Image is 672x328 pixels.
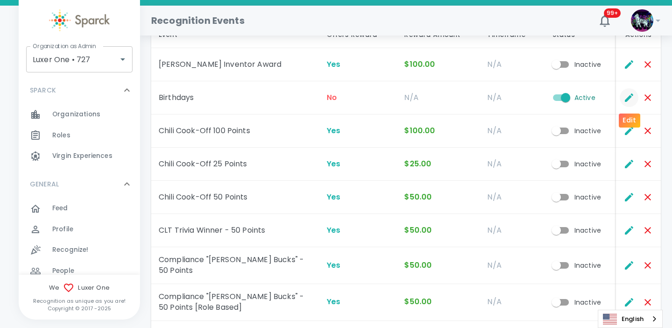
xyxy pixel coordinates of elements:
aside: Language selected: English [598,310,663,328]
button: Edit [620,188,638,207]
button: Edit [620,88,638,107]
button: 99+ [594,9,616,32]
span: N/A [487,59,501,70]
button: Remove Recognition Event [638,88,657,107]
td: Chili Cook-Off 100 Points [151,114,319,148]
a: English [598,310,662,328]
p: Inactive [574,126,601,135]
span: Yes [327,225,340,235]
span: $100.00 [404,125,435,136]
span: People [52,266,74,276]
img: Sparck logo [49,9,110,31]
button: Edit [620,221,638,240]
span: N/A [487,92,501,103]
label: Organization as Admin [33,42,96,50]
button: Edit [620,256,638,275]
div: SPARCK [19,104,140,170]
p: Copyright © 2017 - 2025 [19,305,140,312]
span: Feed [52,204,68,213]
p: Recognition as unique as you are! [19,297,140,305]
a: Virgin Experiences [19,146,140,166]
span: $50.00 [404,296,432,307]
span: We Luxer One [19,282,140,293]
button: Remove Recognition Event [638,155,657,173]
p: Inactive [574,159,601,169]
td: Chili Cook-Off 25 Points [151,148,319,181]
span: Yes [327,296,340,307]
span: 99+ [604,8,621,18]
button: Remove Recognition Event [638,221,657,240]
p: Inactive [574,261,601,270]
a: Organizations [19,104,140,125]
button: Remove Recognition Event [638,55,657,74]
h1: Recognition Events [151,13,245,28]
span: N/A [487,296,501,307]
div: Language [598,310,663,328]
span: N/A [487,225,501,235]
button: Edit [620,121,638,140]
span: Organizations [52,110,100,119]
span: N/A [487,158,501,169]
button: Edit [620,155,638,173]
button: Remove Recognition Event [638,293,657,312]
td: Compliance "[PERSON_NAME] Bucks" - 50 Points [151,247,319,284]
span: N/A [404,92,418,103]
span: Yes [327,59,340,70]
td: Birthdays [151,81,319,114]
a: Roles [19,125,140,146]
span: Virgin Experiences [52,151,112,161]
div: SPARCK [19,76,140,104]
a: Sparck logo [19,9,140,31]
td: CLT Trivia Winner - 50 Points [151,214,319,247]
a: People [19,261,140,281]
span: $25.00 [404,158,431,169]
p: Inactive [574,298,601,307]
button: Edit [620,293,638,312]
span: Yes [327,260,340,271]
div: Edit [619,114,640,128]
span: No [327,92,337,103]
span: Recognize! [52,245,89,255]
a: Feed [19,198,140,219]
span: Yes [327,158,340,169]
button: Remove Recognition Event [638,188,657,207]
td: Chili Cook-Off 50 Points [151,181,319,214]
span: $50.00 [404,225,432,235]
span: N/A [487,192,501,202]
button: Remove Recognition Event [638,256,657,275]
button: Edit [620,55,638,74]
p: GENERAL [30,179,59,189]
a: Recognize! [19,240,140,260]
span: N/A [487,125,501,136]
button: Remove Recognition Event [638,121,657,140]
span: $50.00 [404,192,432,202]
p: Inactive [574,226,601,235]
span: Yes [327,125,340,136]
td: Compliance "[PERSON_NAME] Bucks" - 50 Points [Role Based] [151,284,319,321]
button: Open [116,53,129,66]
span: Roles [52,131,70,140]
td: [PERSON_NAME] Inventor Award [151,48,319,81]
span: $100.00 [404,59,435,70]
span: $50.00 [404,260,432,271]
p: Inactive [574,193,601,202]
a: Profile [19,219,140,240]
span: Yes [327,192,340,202]
img: Picture of Sparck [631,9,653,32]
span: N/A [487,260,501,271]
p: SPARCK [30,86,56,95]
div: GENERAL [19,170,140,198]
span: Profile [52,225,73,234]
p: Inactive [574,60,601,69]
p: Active [574,93,595,102]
